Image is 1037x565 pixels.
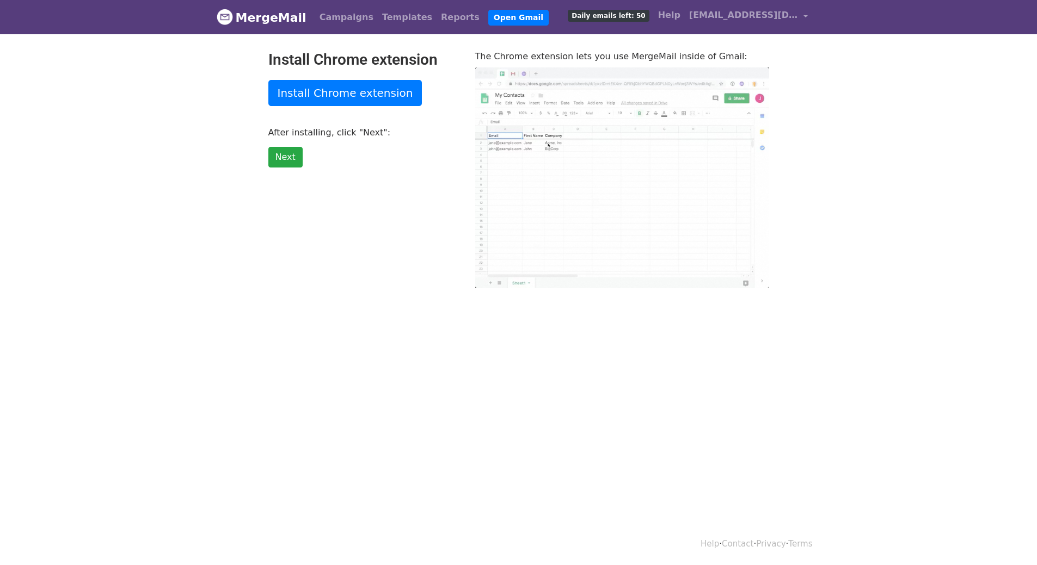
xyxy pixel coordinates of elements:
[654,4,685,26] a: Help
[268,147,303,167] a: Next
[437,7,484,28] a: Reports
[217,9,233,25] img: MergeMail logo
[268,127,459,138] p: After installing, click "Next":
[217,6,306,29] a: MergeMail
[378,7,437,28] a: Templates
[685,4,812,30] a: [EMAIL_ADDRESS][DOMAIN_NAME]
[475,51,769,62] p: The Chrome extension lets you use MergeMail inside of Gmail:
[701,539,719,549] a: Help
[268,80,422,106] a: Install Chrome extension
[488,10,549,26] a: Open Gmail
[563,4,653,26] a: Daily emails left: 50
[756,539,786,549] a: Privacy
[689,9,798,22] span: [EMAIL_ADDRESS][DOMAIN_NAME]
[788,539,812,549] a: Terms
[722,539,753,549] a: Contact
[268,51,459,69] h2: Install Chrome extension
[568,10,649,22] span: Daily emails left: 50
[315,7,378,28] a: Campaigns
